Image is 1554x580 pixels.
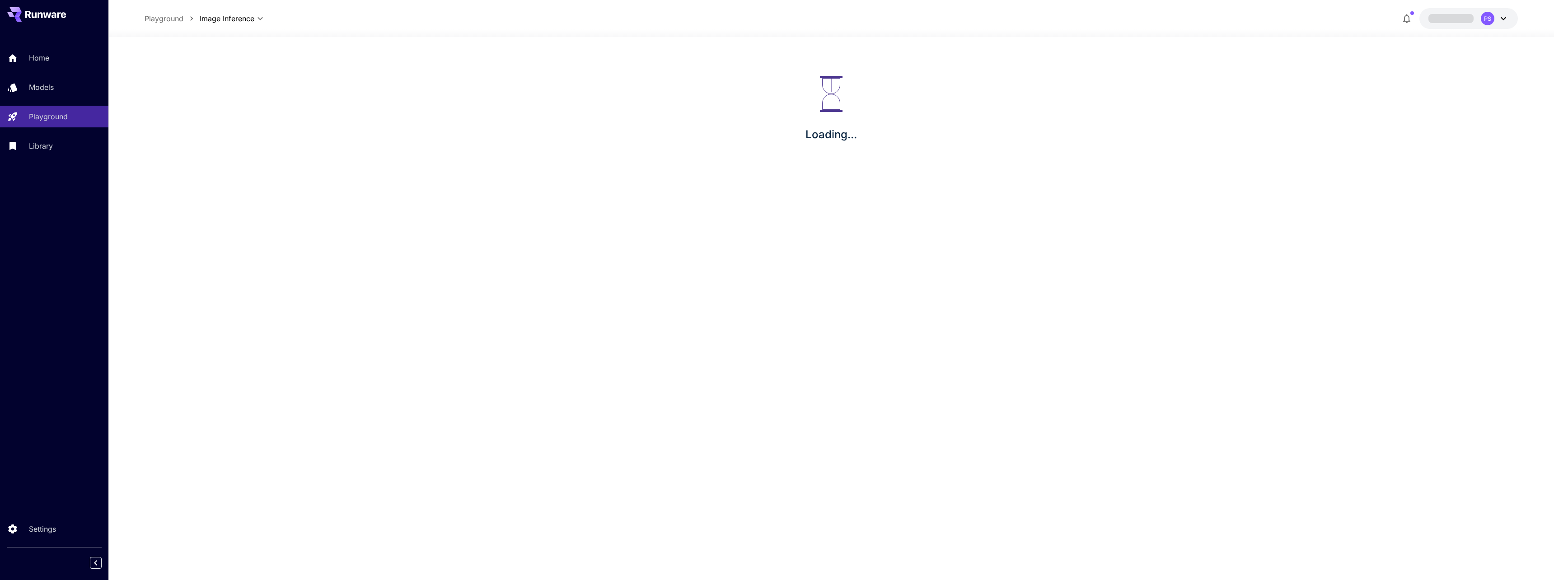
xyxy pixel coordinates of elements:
button: PS [1419,8,1518,29]
a: Playground [145,13,183,24]
p: Playground [29,111,68,122]
p: Loading... [805,126,857,143]
p: Home [29,52,49,63]
span: Image Inference [200,13,254,24]
nav: breadcrumb [145,13,200,24]
div: PS [1481,12,1494,25]
button: Collapse sidebar [90,557,102,569]
p: Library [29,140,53,151]
div: Collapse sidebar [97,555,108,571]
p: Settings [29,524,56,534]
p: Models [29,82,54,93]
